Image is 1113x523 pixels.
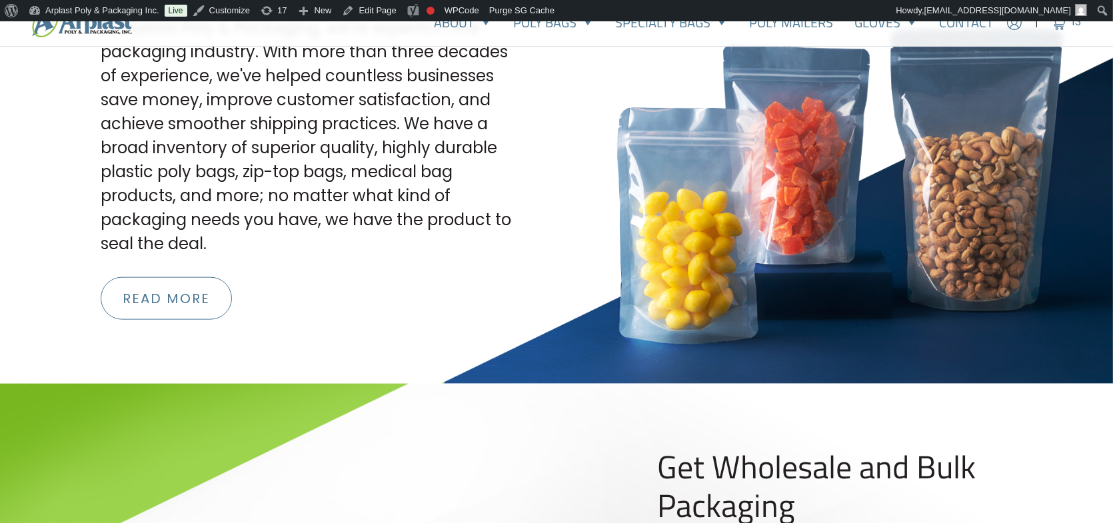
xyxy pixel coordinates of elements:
a: Read More [101,277,232,320]
span: | [1035,15,1038,31]
a: Contact [928,9,1004,36]
img: logo [32,9,132,37]
a: Poly Bags [503,9,604,36]
a: About [423,9,503,36]
a: Specialty Bags [604,9,738,36]
span: [EMAIL_ADDRESS][DOMAIN_NAME] [924,5,1071,15]
a: Gloves [844,9,928,36]
div: Focus keyphrase not set [427,7,435,15]
span: 13 [1072,15,1081,30]
a: Poly Mailers [738,9,844,36]
a: Live [165,5,187,17]
p: At Arplast Poly & Packaging, we're experts in the packaging industry. With more than three decade... [101,16,519,256]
